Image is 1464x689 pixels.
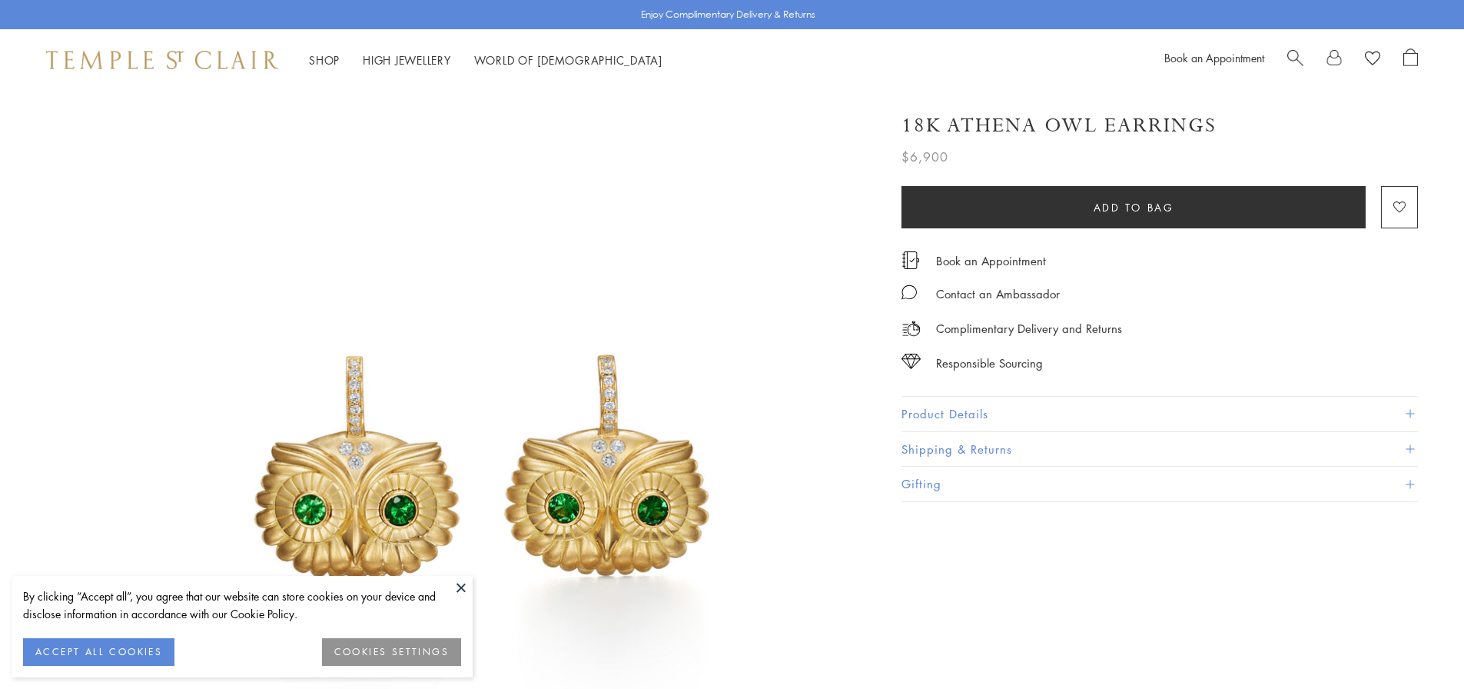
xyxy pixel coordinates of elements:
a: World of [DEMOGRAPHIC_DATA]World of [DEMOGRAPHIC_DATA] [474,52,662,68]
span: $6,900 [901,147,948,167]
nav: Main navigation [309,51,662,70]
button: Product Details [901,397,1418,431]
a: Book an Appointment [936,252,1046,269]
a: High JewelleryHigh Jewellery [363,52,451,68]
a: Book an Appointment [1164,50,1264,65]
img: Temple St. Clair [46,51,278,69]
img: icon_delivery.svg [901,319,921,338]
p: Enjoy Complimentary Delivery & Returns [641,7,815,22]
button: Shipping & Returns [901,432,1418,467]
button: ACCEPT ALL COOKIES [23,638,174,666]
a: ShopShop [309,52,340,68]
h1: 18K Athena Owl Earrings [901,112,1217,139]
div: By clicking “Accept all”, you agree that our website can store cookies on your device and disclos... [23,587,461,623]
button: Gifting [901,467,1418,501]
img: icon_appointment.svg [901,251,920,269]
a: Open Shopping Bag [1403,48,1418,72]
span: Add to bag [1094,199,1174,216]
a: View Wishlist [1365,48,1380,72]
div: Contact an Ambassador [936,285,1060,304]
p: Complimentary Delivery and Returns [936,319,1122,338]
img: MessageIcon-01_2.svg [901,285,917,300]
img: icon_sourcing.svg [901,354,921,369]
button: COOKIES SETTINGS [322,638,461,666]
div: Responsible Sourcing [936,354,1043,373]
a: Search [1287,48,1303,72]
button: Add to bag [901,186,1366,228]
